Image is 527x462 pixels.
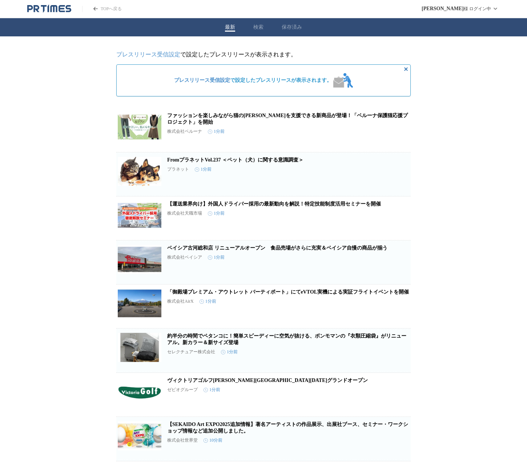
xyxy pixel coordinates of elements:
p: ゼビオグループ [167,387,198,393]
button: 非表示にする [402,65,410,73]
p: 株式会社ベイシア [167,254,202,260]
a: PR TIMESのトップページはこちら [82,6,122,12]
time: 1分前 [208,128,225,135]
span: [PERSON_NAME] [422,6,464,12]
time: 1分前 [221,349,238,355]
p: 株式会社世界堂 [167,437,198,443]
img: ファッションを楽しみながら猫の未来を支援できる新商品が登場！「ベルーナ保護猫応援プロジェクト」を開始 [118,112,161,142]
time: 1分前 [204,387,220,393]
a: 約半分の時間でペタンコに！簡単スピーディーに空気が抜ける、ボンモマンの『衣類圧縮袋』がリニューアル。新カラー＆新サイズ登場 [167,333,406,345]
a: プレスリリース受信設定 [174,77,230,83]
img: 「御殿場プレミアム・アウトレット バーティポート」にてeVTOL実機による実証フライトイベントを開催 [118,289,161,318]
time: 1分前 [200,298,216,304]
img: ヴィクトリアゴルフ高松南店2025年10月17日（金）グランドオープン [118,377,161,406]
a: FromプラネットVol.237 ＜ペット（犬）に関する意識調査＞ [167,157,303,163]
p: で設定したプレスリリースが表示されます。 [116,51,411,59]
a: 【SEKAIDO Art EXPO2025追加情報】著名アーティストの作品展示、出展社ブース、セミナー・ワークショップ情報など追加公開しました。 [167,422,408,434]
p: 株式会社天職市場 [167,210,202,216]
button: 検索 [253,24,263,31]
img: 約半分の時間でペタンコに！簡単スピーディーに空気が抜ける、ボンモマンの『衣類圧縮袋』がリニューアル。新カラー＆新サイズ登場 [118,333,161,362]
a: PR TIMESのトップページはこちら [27,4,71,13]
button: 保存済み [282,24,302,31]
a: ヴィクトリアゴルフ[PERSON_NAME][GEOGRAPHIC_DATA][DATE]グランドオープン [167,378,368,383]
time: 1分前 [195,166,212,172]
a: プレスリリース受信設定 [116,51,180,57]
a: ベイシア古河総和店 リニューアルオープン 食品売場がさらに充実＆ベイシア自慢の商品が揃う [167,245,387,251]
time: 1分前 [208,210,225,216]
img: ベイシア古河総和店 リニューアルオープン 食品売場がさらに充実＆ベイシア自慢の商品が揃う [118,245,161,274]
p: 株式会社ベルーナ [167,128,202,135]
a: 【運送業界向け】外国人ドライバー採用の最新動向を解説！特定技能制度活用セミナーを開催 [167,201,381,207]
img: FromプラネットVol.237 ＜ペット（犬）に関する意識調査＞ [118,157,161,186]
button: 最新 [225,24,235,31]
time: 10分前 [204,437,222,443]
a: ファッションを楽しみながら猫の[PERSON_NAME]を支援できる新商品が登場！「ベルーナ保護猫応援プロジェクト」を開始 [167,113,408,125]
span: で設定したプレスリリースが表示されます。 [174,77,332,84]
time: 1分前 [208,254,225,260]
img: 【SEKAIDO Art EXPO2025追加情報】著名アーティストの作品展示、出展社ブース、セミナー・ワークショップ情報など追加公開しました。 [118,421,161,450]
p: プラネット [167,166,189,172]
p: セレクチュアー株式会社 [167,349,215,355]
img: 【運送業界向け】外国人ドライバー採用の最新動向を解説！特定技能制度活用セミナーを開催 [118,201,161,230]
a: 「御殿場プレミアム・アウトレット バーティポート」にてeVTOL実機による実証フライトイベントを開催 [167,289,409,295]
p: 株式会社AirX [167,298,194,304]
